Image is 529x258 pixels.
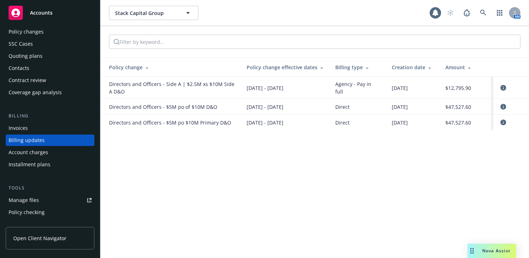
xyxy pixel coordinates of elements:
span: Directors and Officers - Side A | $2.5M xs $10M Side A D&O [109,80,235,95]
span: Nova Assist [482,248,510,254]
div: Policy checking [9,207,45,218]
span: Direct [335,103,350,111]
div: Billing updates [9,135,45,146]
a: Manage exposures [6,219,94,230]
a: Search [476,6,490,20]
a: Switch app [493,6,507,20]
a: circleInformation [499,118,508,127]
a: Contract review [6,75,94,86]
div: Contacts [9,62,29,74]
svg: Search [114,39,119,45]
div: Amount [445,64,488,71]
span: $12,795.90 [445,84,471,92]
a: Account charges [6,147,94,158]
a: Policy checking [6,207,94,218]
a: Accounts [6,3,94,23]
div: Installment plans [9,159,50,170]
div: Drag to move [468,244,476,258]
a: Policy changes [6,26,94,37]
span: Directors and Officers - $5M po $10M Primary D&O [109,119,231,126]
input: Filter by keyword... [119,35,243,49]
div: Billing [6,112,94,120]
span: Open Client Navigator [13,234,66,242]
span: Direct [335,119,350,126]
span: Agency - Pay in full [335,80,380,95]
span: [DATE] - [DATE] [247,103,283,111]
div: Quoting plans [9,50,43,62]
a: Report a Bug [460,6,474,20]
a: Contacts [6,62,94,74]
span: [DATE] [392,103,408,111]
button: Nova Assist [468,244,516,258]
div: Creation date [392,64,434,71]
div: Manage exposures [9,219,54,230]
a: SSC Cases [6,38,94,50]
span: Stack Capital Group [115,9,177,17]
a: Installment plans [6,159,94,170]
div: Tools [6,184,94,192]
span: [DATE] - [DATE] [247,84,283,92]
div: Contract review [9,75,46,86]
a: Manage files [6,194,94,206]
div: Manage files [9,194,39,206]
div: Billing type [335,64,380,71]
span: $47,527.60 [445,119,471,126]
a: Quoting plans [6,50,94,62]
div: Policy change [109,64,235,71]
div: Invoices [9,122,28,134]
a: Coverage gap analysis [6,87,94,98]
span: $47,527.60 [445,103,471,111]
a: Billing updates [6,135,94,146]
span: Directors and Officers - $5M po of $10M D&O [109,103,217,111]
div: Policy changes [9,26,44,37]
div: SSC Cases [9,38,33,50]
div: Coverage gap analysis [9,87,62,98]
span: [DATE] [392,84,408,92]
a: circleInformation [499,102,508,111]
span: [DATE] - [DATE] [247,119,283,126]
button: Stack Capital Group [109,6,198,20]
span: Accounts [30,10,53,16]
a: Start snowing [443,6,458,20]
a: Invoices [6,122,94,134]
div: Account charges [9,147,48,158]
div: Policy change effective dates [247,64,324,71]
a: circleInformation [499,84,508,92]
span: [DATE] [392,119,408,126]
